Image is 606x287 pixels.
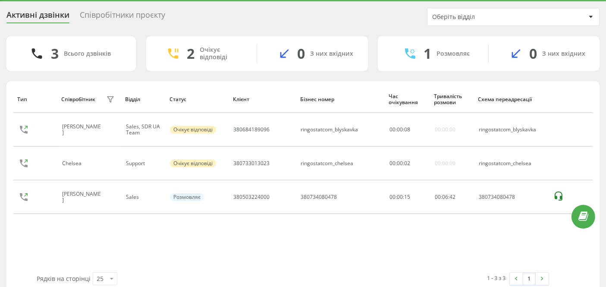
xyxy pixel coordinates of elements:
[389,159,396,167] span: 00
[126,160,160,166] div: Support
[62,160,84,166] div: Chelsea
[487,274,506,282] div: 1 - 3 з 3
[432,13,535,21] div: Оберіть відділ
[389,160,410,166] div: : :
[170,126,216,134] div: Очікує відповіді
[233,96,292,102] div: Клієнт
[311,50,354,57] div: З них вхідних
[523,273,536,285] a: 1
[434,93,470,106] div: Тривалість розмови
[397,159,403,167] span: 00
[301,127,358,133] div: ringostatcom_blyskavka
[529,45,537,62] div: 0
[389,126,396,133] span: 00
[442,193,448,201] span: 06
[435,193,441,201] span: 00
[6,10,69,24] div: Активні дзвінки
[62,191,104,204] div: [PERSON_NAME]
[404,126,410,133] span: 08
[170,159,216,167] div: Очікує відповіді
[435,160,455,166] div: 00:00:00
[233,194,270,200] div: 380503224000
[437,50,470,57] div: Розмовляє
[301,160,354,166] div: ringostatcom_chelsea
[479,127,544,133] div: ringostatcom_blyskavka
[80,10,165,24] div: Співробітники проєкту
[187,45,195,62] div: 2
[200,46,244,61] div: Очікує відповіді
[389,194,425,200] div: 00:00:15
[424,45,432,62] div: 1
[389,93,426,106] div: Час очікування
[170,193,204,201] div: Розмовляє
[37,274,91,283] span: Рядків на сторінці
[435,127,455,133] div: 00:00:00
[479,160,544,166] div: ringostatcom_chelsea
[170,96,225,102] div: Статус
[126,96,161,102] div: Відділ
[62,124,104,136] div: [PERSON_NAME]
[126,124,160,136] div: Sales, SDR UA Team
[126,194,160,200] div: Sales
[17,96,53,102] div: Тип
[404,159,410,167] span: 02
[397,126,403,133] span: 00
[233,127,270,133] div: 380684189096
[479,194,544,200] div: 380734080478
[542,50,585,57] div: З них вхідних
[64,50,111,57] div: Всього дзвінків
[62,96,96,102] div: Співробітник
[97,274,104,283] div: 25
[300,96,380,102] div: Бізнес номер
[298,45,305,62] div: 0
[478,96,544,102] div: Схема переадресації
[389,127,410,133] div: : :
[233,160,270,166] div: 380733013023
[301,194,337,200] div: 380734080478
[449,193,455,201] span: 42
[435,194,455,200] div: : :
[51,45,59,62] div: 3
